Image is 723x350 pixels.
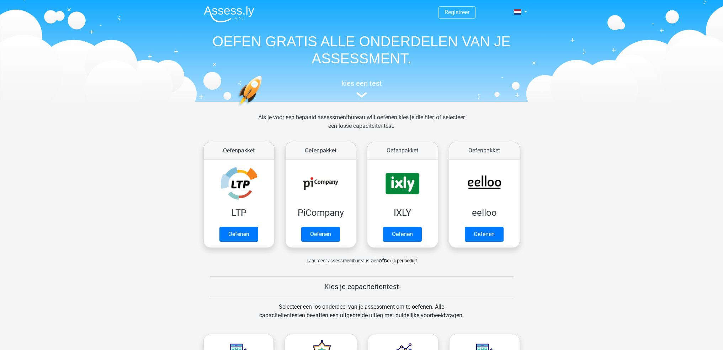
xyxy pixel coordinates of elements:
img: oefenen [237,75,289,140]
h1: OEFEN GRATIS ALLE ONDERDELEN VAN JE ASSESSMENT. [198,33,525,67]
div: Selecteer een los onderdeel van je assessment om te oefenen. Alle capaciteitentesten bevatten een... [252,303,471,328]
a: Oefenen [383,227,422,242]
h5: Kies je capaciteitentest [210,282,514,291]
a: Registreer [445,9,469,16]
span: Laat meer assessmentbureaus zien [307,258,379,263]
h5: kies een test [198,79,525,88]
div: Als je voor een bepaald assessmentbureau wilt oefenen kies je die hier, of selecteer een losse ca... [252,113,471,139]
img: assessment [356,92,367,98]
img: Assessly [204,6,254,22]
a: Bekijk per bedrijf [384,258,417,263]
a: Oefenen [465,227,504,242]
a: Oefenen [301,227,340,242]
a: kies een test [198,79,525,98]
a: Oefenen [219,227,258,242]
div: of [198,251,525,265]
